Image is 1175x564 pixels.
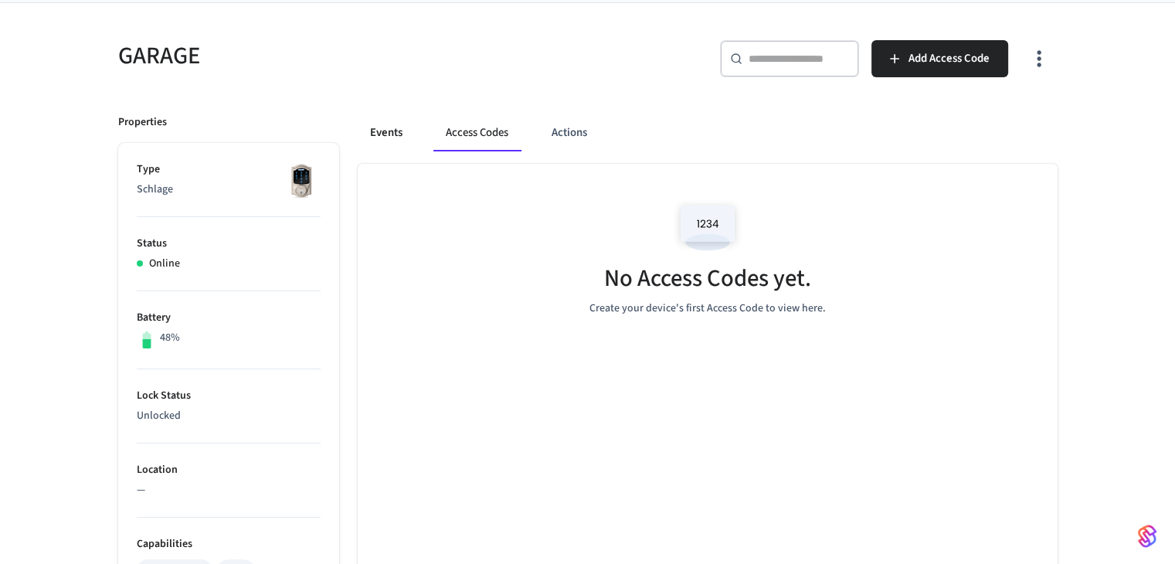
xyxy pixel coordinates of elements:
[160,330,180,346] p: 48%
[673,195,742,260] img: Access Codes Empty State
[118,40,579,72] h5: GARAGE
[604,263,811,294] h5: No Access Codes yet.
[539,114,599,151] button: Actions
[137,388,321,404] p: Lock Status
[137,408,321,424] p: Unlocked
[589,301,826,317] p: Create your device's first Access Code to view here.
[358,114,415,151] button: Events
[149,256,180,272] p: Online
[137,310,321,326] p: Battery
[118,114,167,131] p: Properties
[282,161,321,200] img: Schlage Sense Smart Deadbolt with Camelot Trim, Front
[137,161,321,178] p: Type
[137,462,321,478] p: Location
[1138,524,1156,549] img: SeamLogoGradient.69752ec5.svg
[137,482,321,498] p: —
[433,114,521,151] button: Access Codes
[137,182,321,198] p: Schlage
[871,40,1008,77] button: Add Access Code
[137,536,321,552] p: Capabilities
[137,236,321,252] p: Status
[908,49,990,69] span: Add Access Code
[358,114,1058,151] div: ant example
